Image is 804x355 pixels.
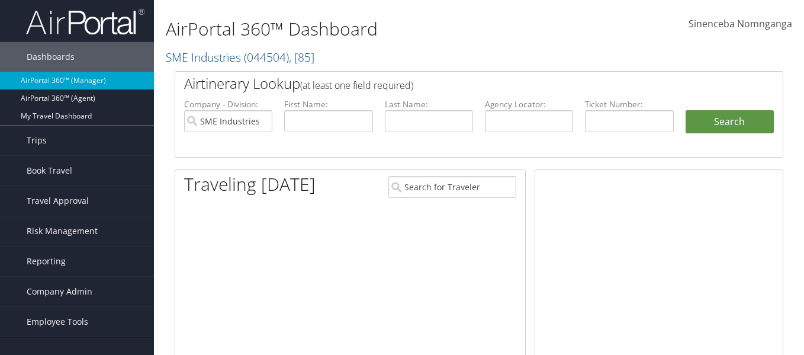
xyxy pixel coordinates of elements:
h1: AirPortal 360™ Dashboard [166,17,583,41]
span: Travel Approval [27,186,89,216]
span: Dashboards [27,42,75,72]
span: Book Travel [27,156,72,186]
label: First Name: [284,98,372,110]
input: Search for Traveler [388,176,516,198]
button: Search [686,110,774,134]
a: Sinenceba Nomnganga [689,6,792,43]
span: Company Admin [27,277,92,306]
span: Trips [27,126,47,155]
a: SME Industries [166,49,314,65]
span: ( 044504 ) [244,49,289,65]
span: , [ 85 ] [289,49,314,65]
span: (at least one field required) [300,79,413,92]
h1: Traveling [DATE] [184,172,316,197]
img: airportal-logo.png [26,8,144,36]
span: Reporting [27,247,66,276]
label: Agency Locator: [485,98,573,110]
span: Employee Tools [27,307,88,337]
span: Risk Management [27,216,98,246]
h2: Airtinerary Lookup [184,73,723,94]
label: Last Name: [385,98,473,110]
span: Sinenceba Nomnganga [689,17,792,30]
label: Company - Division: [184,98,272,110]
label: Ticket Number: [585,98,673,110]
